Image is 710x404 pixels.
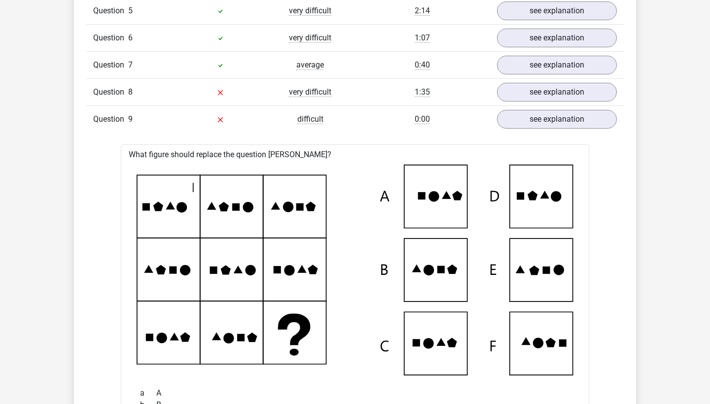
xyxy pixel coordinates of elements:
[128,6,133,15] span: 5
[497,29,617,47] a: see explanation
[415,87,430,97] span: 1:35
[289,87,331,97] span: very difficult
[128,87,133,97] span: 8
[140,387,156,399] span: a
[93,5,128,17] span: Question
[128,33,133,42] span: 6
[93,59,128,71] span: Question
[128,60,133,69] span: 7
[128,114,133,124] span: 9
[289,6,331,16] span: very difficult
[415,6,430,16] span: 2:14
[497,110,617,129] a: see explanation
[497,1,617,20] a: see explanation
[296,60,324,70] span: average
[415,33,430,43] span: 1:07
[297,114,323,124] span: difficult
[497,56,617,74] a: see explanation
[93,86,128,98] span: Question
[93,113,128,125] span: Question
[415,60,430,70] span: 0:40
[415,114,430,124] span: 0:00
[93,32,128,44] span: Question
[133,387,577,399] div: A
[289,33,331,43] span: very difficult
[497,83,617,101] a: see explanation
